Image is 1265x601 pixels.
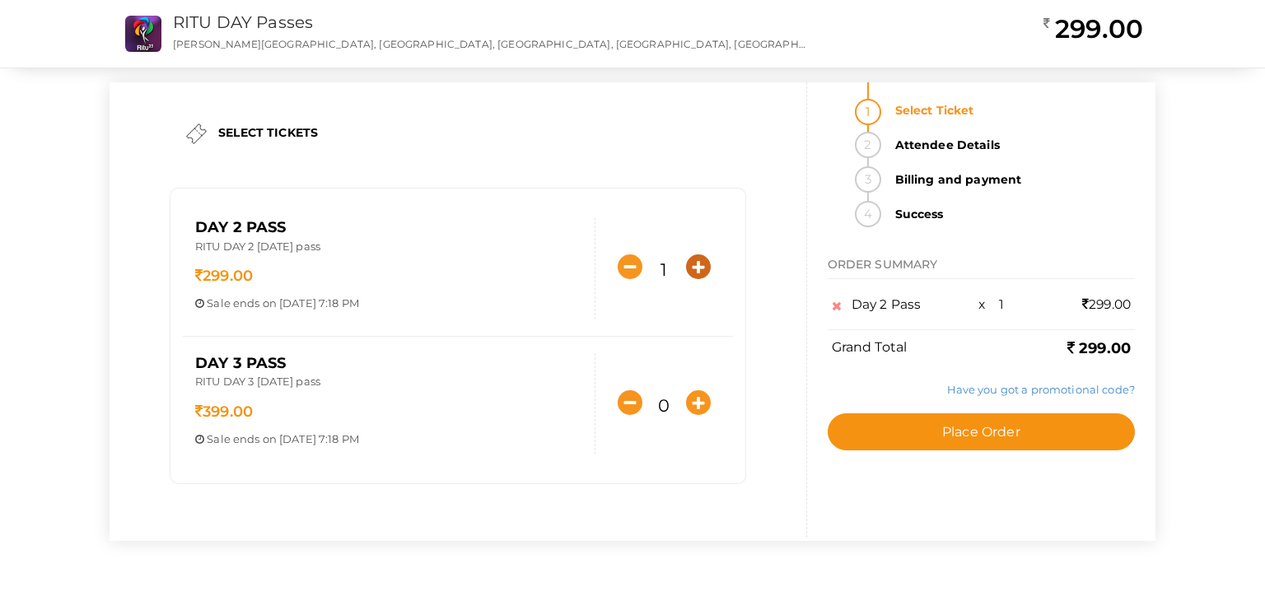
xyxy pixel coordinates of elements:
img: ticket.png [186,123,207,144]
img: N0ZONJMB_small.png [125,16,161,52]
a: Have you got a promotional code? [947,383,1135,396]
span: Sale [207,432,231,445]
span: ORDER SUMMARY [828,257,938,272]
p: [PERSON_NAME][GEOGRAPHIC_DATA], [GEOGRAPHIC_DATA], [GEOGRAPHIC_DATA], [GEOGRAPHIC_DATA], [GEOGRAP... [173,37,805,51]
span: 399.00 [195,403,253,421]
p: ends on [DATE] 7:18 PM [195,296,582,311]
span: Place Order [942,424,1020,440]
button: Place Order [828,413,1135,450]
p: RITU DAY 2 [DATE] pass [195,239,582,259]
strong: Select Ticket [885,97,1135,123]
h2: 299.00 [1043,12,1143,45]
p: RITU DAY 3 [DATE] pass [195,374,582,394]
b: 299.00 [1067,339,1131,357]
span: Day 2 Pass [852,296,921,312]
a: RITU DAY Passes [173,12,313,32]
span: x 1 [978,296,1004,312]
span: 299.00 [195,267,253,285]
span: DAY 3 Pass [195,354,286,372]
p: ends on [DATE] 7:18 PM [195,431,582,447]
span: Sale [207,296,231,310]
strong: Billing and payment [885,166,1135,193]
span: 299.00 [1082,296,1131,312]
strong: Attendee Details [885,132,1135,158]
label: SELECT TICKETS [218,124,318,141]
span: Day 2 Pass [195,218,286,236]
strong: Success [885,201,1135,227]
label: Grand Total [832,338,908,357]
